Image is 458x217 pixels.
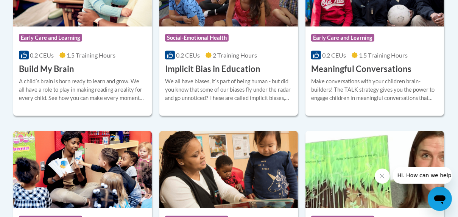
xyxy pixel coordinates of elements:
[165,34,229,42] span: Social-Emotional Health
[159,131,298,208] img: Course Logo
[30,52,54,59] span: 0.2 CEUs
[393,167,452,184] iframe: Message from company
[322,52,346,59] span: 0.2 CEUs
[176,52,200,59] span: 0.2 CEUs
[13,131,152,208] img: Course Logo
[375,169,390,184] iframe: Close message
[19,34,82,42] span: Early Care and Learning
[311,77,438,102] div: Make conversations with your children brain-builders! The TALK strategy gives you the power to en...
[165,63,260,75] h3: Implicit Bias in Education
[359,52,408,59] span: 1.5 Training Hours
[165,77,292,102] div: We all have biases, itʹs part of being human - but did you know that some of our biases fly under...
[19,63,74,75] h3: Build My Brain
[19,77,146,102] div: A childʹs brain is born ready to learn and grow. We all have a role to play in making reading a r...
[305,131,444,208] img: Course Logo
[213,52,257,59] span: 2 Training Hours
[428,187,452,211] iframe: Button to launch messaging window
[67,52,115,59] span: 1.5 Training Hours
[311,63,411,75] h3: Meaningful Conversations
[5,5,61,11] span: Hi. How can we help?
[311,34,374,42] span: Early Care and Learning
